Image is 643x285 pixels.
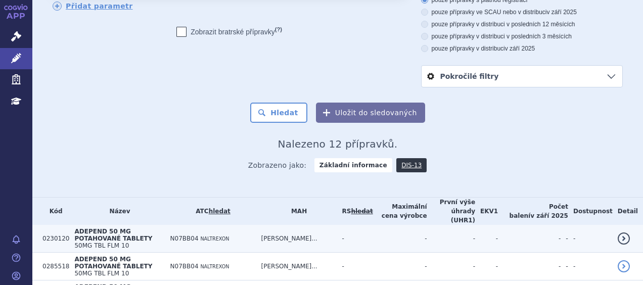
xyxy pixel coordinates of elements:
a: vyhledávání neobsahuje žádnou platnou referenční skupinu [351,208,373,215]
td: - [373,225,427,253]
span: 50MG TBL FLM 10 [74,242,129,249]
td: [PERSON_NAME]... [256,225,337,253]
td: 0285518 [37,253,69,280]
td: - [568,225,613,253]
th: Počet balení [498,198,568,225]
del: hledat [351,208,373,215]
span: N07BB04 [170,263,199,270]
th: Maximální cena výrobce [373,198,427,225]
a: hledat [209,208,231,215]
td: - [498,253,561,280]
td: - [337,225,373,253]
td: - [561,225,568,253]
th: ATC [165,198,256,225]
th: Detail [613,198,643,225]
td: - [427,253,475,280]
th: EKV1 [475,198,498,225]
td: - [373,253,427,280]
a: detail [618,232,630,245]
a: Přidat parametr [53,2,133,11]
td: - [427,225,475,253]
span: NALTREXON [200,236,229,242]
td: - [561,253,568,280]
strong: Základní informace [314,158,392,172]
label: pouze přípravky v distribuci v posledních 12 měsících [421,20,623,28]
a: Pokročilé filtry [422,66,622,87]
span: v září 2025 [530,212,568,219]
span: v září 2025 [546,9,576,16]
span: Zobrazeno jako: [248,158,307,172]
span: Nalezeno 12 přípravků. [278,138,398,150]
a: DIS-13 [396,158,427,172]
span: v září 2025 [505,45,535,52]
button: Hledat [250,103,307,123]
abbr: (?) [275,26,282,33]
span: NALTREXON [200,264,229,269]
td: - [337,253,373,280]
a: detail [618,260,630,272]
span: N07BB04 [170,235,199,242]
label: Zobrazit bratrské přípravky [176,27,282,37]
td: - [568,253,613,280]
td: - [498,225,561,253]
th: Dostupnost [568,198,613,225]
td: 0230120 [37,225,69,253]
th: MAH [256,198,337,225]
td: - [475,225,498,253]
label: pouze přípravky ve SCAU nebo v distribuci [421,8,623,16]
th: Název [69,198,165,225]
th: RS [337,198,373,225]
span: ADEPEND 50 MG POTAHOVANÉ TABLETY [74,256,152,270]
label: pouze přípravky v distribuci [421,44,623,53]
span: ADEPEND 50 MG POTAHOVANÉ TABLETY [74,228,152,242]
span: 50MG TBL FLM 10 [74,270,129,277]
td: [PERSON_NAME]... [256,253,337,280]
th: První výše úhrady (UHR1) [427,198,475,225]
td: - [475,253,498,280]
button: Uložit do sledovaných [316,103,425,123]
label: pouze přípravky v distribuci v posledních 3 měsících [421,32,623,40]
th: Kód [37,198,69,225]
